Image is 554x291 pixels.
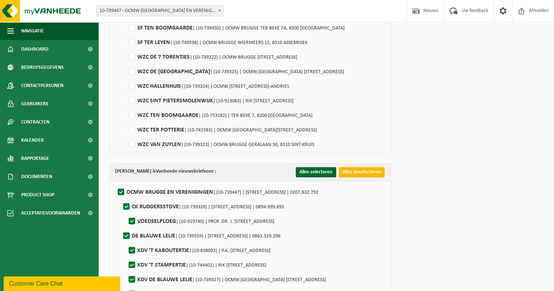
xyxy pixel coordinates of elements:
[127,37,307,48] label: SF TER LEYEN
[127,81,289,92] label: WZC HALLENHUIS
[127,66,344,77] label: WZC DE [GEOGRAPHIC_DATA]
[127,216,274,227] label: VOEDSELPLOEG
[179,204,284,210] span: | (10-739328) | [STREET_ADDRESS] | 0894.999.895
[193,25,345,31] span: | (10-739450) | OCMW BRUGGE TER BEKE 7A, 8200 [GEOGRAPHIC_DATA]
[127,23,345,34] label: SF TEN BOOMGAARDE
[156,169,204,174] strong: Vanheede nieuwsbrief
[127,52,297,63] label: WZC DE 7 TORENTJES
[115,167,216,176] div: [PERSON_NAME] is voor :
[170,40,307,46] span: | (10-740598) | OCMW BRUGGE WIERMEERS 12, 8310 ASSEBROEK
[21,204,80,222] span: Acceptatievoorwaarden
[176,219,274,224] span: | (10-919740) | PROF. DR. J. [STREET_ADDRESS]
[296,167,336,177] button: Alles selecteren
[213,190,318,195] span: | (10-739447) | [STREET_ADDRESS] | 0207.832.792
[127,245,270,256] label: KDV 'T KABOUTERTJE
[210,69,344,75] span: | (10-739325) | OCMW [GEOGRAPHIC_DATA] [STREET_ADDRESS]
[21,186,54,204] span: Product Shop
[127,110,313,121] label: WZC TEN BOOMGAARDE
[181,84,289,89] span: | (10-739324) | OCMW [STREET_ADDRESS]-ANDRIES
[21,76,63,95] span: Contactpersonen
[186,263,266,268] span: | (10-744402) | RIK [STREET_ADDRESS]
[21,149,49,168] span: Rapportage
[213,98,294,104] span: | (10-913063) | RIK [STREET_ADDRESS]
[21,22,44,40] span: Navigatie
[190,55,297,60] span: | (10-739322) | OCMW BRUGGE [STREET_ADDRESS]
[21,113,50,131] span: Contracten
[21,58,64,76] span: Bedrijfsgegevens
[199,113,313,118] span: | (10-753182) | TER BEKE 7, 8200 [GEOGRAPHIC_DATA]
[21,131,44,149] span: Kalender
[96,5,224,16] span: 10-739447 - OCMW BRUGGE EN VERENIGINGEN - BRUGGE
[192,277,326,283] span: | (10-739327) | OCMW [GEOGRAPHIC_DATA] [STREET_ADDRESS]
[181,142,314,148] span: | (10-739323) | OCMW BRUGGE GERALAAN 50, 8310 SINT-KRUIS
[116,187,318,198] label: OCMW BRUGGE EN VERENIGINGEN
[21,95,48,113] span: Gebruikers
[122,231,280,241] label: DE BLAUWE LELIE
[127,274,326,285] label: KDV DE BLAUWE LELIE
[189,248,270,253] span: | (10-838093) | P.A. [STREET_ADDRESS]
[127,95,294,106] label: WZC SINT PIETERSMOLENWIJK
[97,6,223,16] span: 10-739447 - OCMW BRUGGE EN VERENIGINGEN - BRUGGE
[184,127,317,133] span: | (10-741583) | OCMW [GEOGRAPHIC_DATA][STREET_ADDRESS]
[127,260,266,271] label: KDV 'T STAMPERTJE
[21,168,52,186] span: Documenten
[4,275,122,291] iframe: chat widget
[127,139,314,150] label: WZC VAN ZUYLEN
[175,233,280,239] span: | (10-739559) | [STREET_ADDRESS] | 0863.329.296
[127,125,317,135] label: WZC TER POTTERIE
[339,167,385,177] button: Alles deselecteren
[122,201,284,212] label: CK RUDDERSSTOVE
[21,40,48,58] span: Dashboard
